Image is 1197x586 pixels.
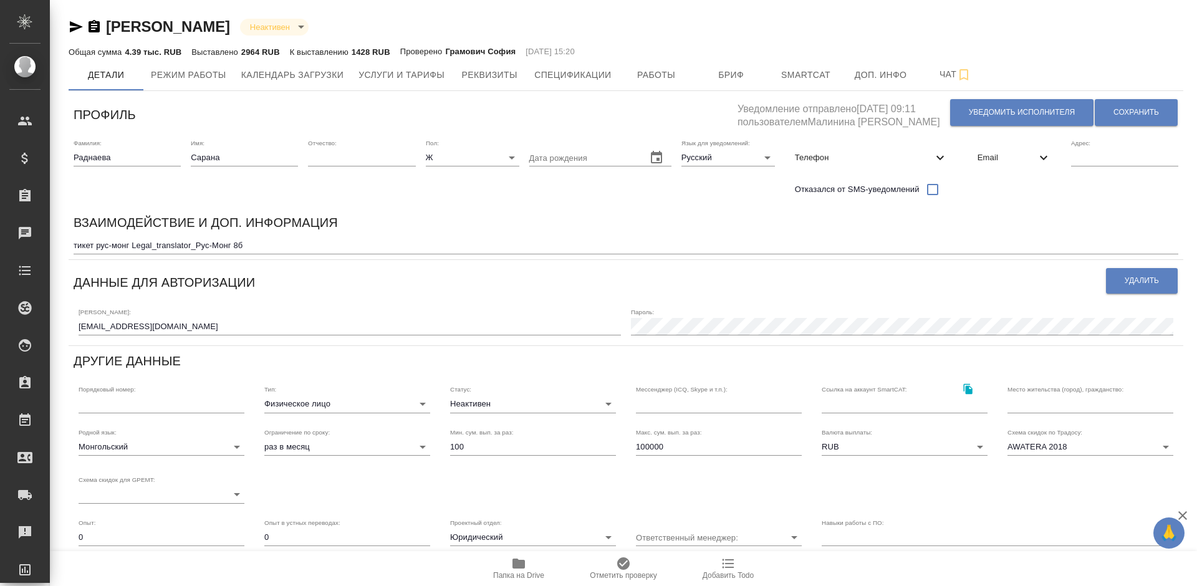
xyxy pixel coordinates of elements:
[822,438,988,456] div: RUB
[1113,107,1159,118] span: Сохранить
[358,67,445,83] span: Услуги и тарифы
[74,105,136,125] h6: Профиль
[426,140,439,146] label: Пол:
[786,529,803,546] button: Open
[956,67,971,82] svg: Подписаться
[785,144,958,171] div: Телефон
[79,477,155,483] label: Схема скидок для GPEMT:
[426,149,519,166] div: Ж
[1095,99,1178,126] button: Сохранить
[493,571,544,580] span: Папка на Drive
[240,19,309,36] div: Неактивен
[968,144,1061,171] div: Email
[681,149,775,166] div: Русский
[79,438,244,456] div: Монгольский
[191,47,241,57] p: Выставлено
[87,19,102,34] button: Скопировать ссылку
[1071,140,1090,146] label: Адрес:
[151,67,226,83] span: Режим работы
[264,387,276,393] label: Тип:
[264,438,430,456] div: раз в месяц
[1106,268,1178,294] button: Удалить
[74,241,1178,250] textarea: тикет рус-монг Legal_translator_Рус-Монг 8б
[400,46,446,58] p: Проверено
[926,67,986,82] span: Чат
[1125,276,1159,286] span: Удалить
[822,387,907,393] label: Ссылка на аккаунт SmartCAT:
[738,96,949,129] h5: Уведомление отправлено [DATE] 09:11 пользователем Малинина [PERSON_NAME]
[1158,520,1180,546] span: 🙏
[106,18,230,35] a: [PERSON_NAME]
[450,429,514,435] label: Мин. сум. вып. за раз:
[246,22,294,32] button: Неактивен
[264,395,430,413] div: Физическое лицо
[450,387,471,393] label: Статус:
[191,140,204,146] label: Имя:
[950,99,1094,126] button: Уведомить исполнителя
[79,429,117,435] label: Родной язык:
[534,67,611,83] span: Спецификации
[352,47,390,57] p: 1428 RUB
[636,387,728,393] label: Мессенджер (ICQ, Skype и т.п.):
[241,47,280,57] p: 2964 RUB
[74,272,255,292] h6: Данные для авторизации
[636,429,702,435] label: Макс. сум. вып. за раз:
[241,67,344,83] span: Календарь загрузки
[69,19,84,34] button: Скопировать ссылку для ЯМессенджера
[703,571,754,580] span: Добавить Todo
[978,151,1036,164] span: Email
[822,519,884,526] label: Навыки работы с ПО:
[264,519,340,526] label: Опыт в устных переводах:
[76,67,136,83] span: Детали
[125,47,181,57] p: 4.39 тыс. RUB
[79,309,131,315] label: [PERSON_NAME]:
[676,551,781,586] button: Добавить Todo
[466,551,571,586] button: Папка на Drive
[445,46,516,58] p: Грамович София
[74,351,181,371] h6: Другие данные
[955,376,981,401] button: Скопировать ссылку
[308,140,337,146] label: Отчество:
[1007,438,1173,456] div: AWATERA 2018
[795,151,933,164] span: Телефон
[79,519,96,526] label: Опыт:
[74,213,338,233] h6: Взаимодействие и доп. информация
[969,107,1075,118] span: Уведомить исполнителя
[627,67,686,83] span: Работы
[631,309,654,315] label: Пароль:
[795,183,920,196] span: Отказался от SMS-уведомлений
[1007,387,1123,393] label: Место жительства (город), гражданство:
[701,67,761,83] span: Бриф
[74,140,102,146] label: Фамилия:
[526,46,575,58] p: [DATE] 15:20
[822,429,872,435] label: Валюта выплаты:
[590,571,656,580] span: Отметить проверку
[600,529,617,546] button: Open
[290,47,352,57] p: К выставлению
[459,67,519,83] span: Реквизиты
[264,429,330,435] label: Ограничение по сроку:
[450,395,616,413] div: Неактивен
[450,519,502,526] label: Проектный отдел:
[571,551,676,586] button: Отметить проверку
[851,67,911,83] span: Доп. инфо
[681,140,750,146] label: Язык для уведомлений:
[776,67,836,83] span: Smartcat
[79,387,135,393] label: Порядковый номер:
[69,47,125,57] p: Общая сумма
[1153,517,1185,549] button: 🙏
[1007,429,1082,435] label: Схема скидок по Традосу:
